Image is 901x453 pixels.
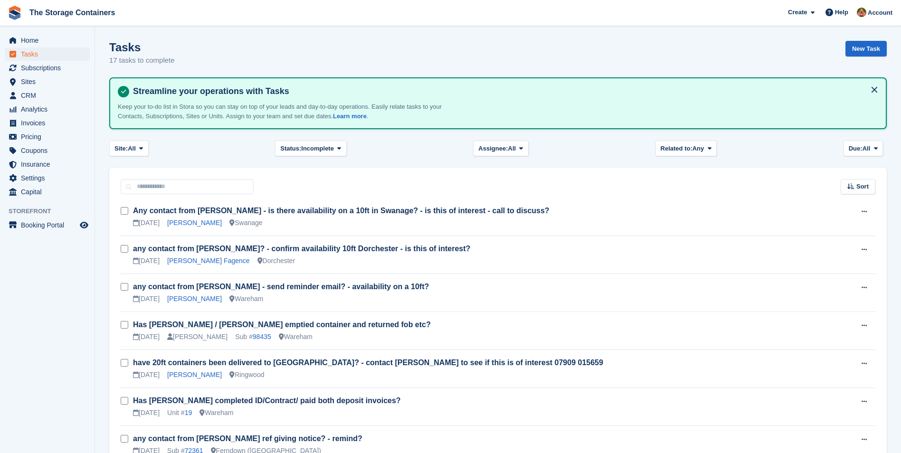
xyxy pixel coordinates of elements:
[109,141,149,156] button: Site: All
[5,89,90,102] a: menu
[9,207,95,216] span: Storefront
[857,8,866,17] img: Kirsty Simpson
[133,218,160,228] div: [DATE]
[5,185,90,198] a: menu
[167,371,222,378] a: [PERSON_NAME]
[167,295,222,302] a: [PERSON_NAME]
[118,102,450,121] p: Keep your to-do list in Stora so you can stay on top of your leads and day-to-day operations. Eas...
[114,144,128,153] span: Site:
[788,8,807,17] span: Create
[133,321,431,329] a: Has [PERSON_NAME] / [PERSON_NAME] emptied container and returned fob etc?
[844,141,883,156] button: Due: All
[133,256,160,266] div: [DATE]
[5,47,90,61] a: menu
[133,359,603,367] a: have 20ft containers been delivered to [GEOGRAPHIC_DATA]? - contact [PERSON_NAME] to see if this ...
[133,294,160,304] div: [DATE]
[129,86,878,97] h4: Streamline your operations with Tasks
[5,61,90,75] a: menu
[133,408,160,418] div: [DATE]
[253,333,271,340] a: 98435
[5,116,90,130] a: menu
[167,257,250,264] a: [PERSON_NAME] Fagence
[868,8,892,18] span: Account
[167,332,228,342] div: [PERSON_NAME]
[5,75,90,88] a: menu
[133,332,160,342] div: [DATE]
[478,144,508,153] span: Assignee:
[21,116,78,130] span: Invoices
[78,219,90,231] a: Preview store
[5,158,90,171] a: menu
[21,47,78,61] span: Tasks
[301,144,334,153] span: Incomplete
[109,41,175,54] h1: Tasks
[279,332,313,342] div: Wareham
[235,332,271,342] div: Sub #
[128,144,136,153] span: All
[5,218,90,232] a: menu
[21,103,78,116] span: Analytics
[508,144,516,153] span: All
[133,283,429,291] a: any contact from [PERSON_NAME] - send reminder email? - availability on a 10ft?
[5,144,90,157] a: menu
[5,130,90,143] a: menu
[835,8,848,17] span: Help
[229,218,262,228] div: Swanage
[21,158,78,171] span: Insurance
[845,41,887,57] a: New Task
[167,219,222,226] a: [PERSON_NAME]
[229,370,264,380] div: Ringwood
[333,113,367,120] a: Learn more
[133,434,362,443] a: any contact from [PERSON_NAME] ref giving notice? - remind?
[133,370,160,380] div: [DATE]
[8,6,22,20] img: stora-icon-8386f47178a22dfd0bd8f6a31ec36ba5ce8667c1dd55bd0f319d3a0aa187defe.svg
[133,245,470,253] a: any contact from [PERSON_NAME]? - confirm availability 10ft Dorchester - is this of interest?
[185,409,192,416] a: 19
[21,75,78,88] span: Sites
[849,144,863,153] span: Due:
[21,171,78,185] span: Settings
[21,61,78,75] span: Subscriptions
[5,34,90,47] a: menu
[692,144,704,153] span: Any
[133,207,550,215] a: Any contact from [PERSON_NAME] - is there availability on a 10ft in Swanage? - is this of interes...
[167,408,192,418] div: Unit #
[275,141,346,156] button: Status: Incomplete
[133,396,401,405] a: Has [PERSON_NAME] completed ID/Contract/ paid both deposit invoices?
[655,141,717,156] button: Related to: Any
[21,218,78,232] span: Booking Portal
[257,256,295,266] div: Dorchester
[5,103,90,116] a: menu
[5,171,90,185] a: menu
[199,408,233,418] div: Wareham
[280,144,301,153] span: Status:
[21,89,78,102] span: CRM
[229,294,263,304] div: Wareham
[473,141,529,156] button: Assignee: All
[21,185,78,198] span: Capital
[21,34,78,47] span: Home
[26,5,119,20] a: The Storage Containers
[21,144,78,157] span: Coupons
[21,130,78,143] span: Pricing
[661,144,692,153] span: Related to:
[856,182,869,191] span: Sort
[863,144,871,153] span: All
[109,55,175,66] p: 17 tasks to complete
